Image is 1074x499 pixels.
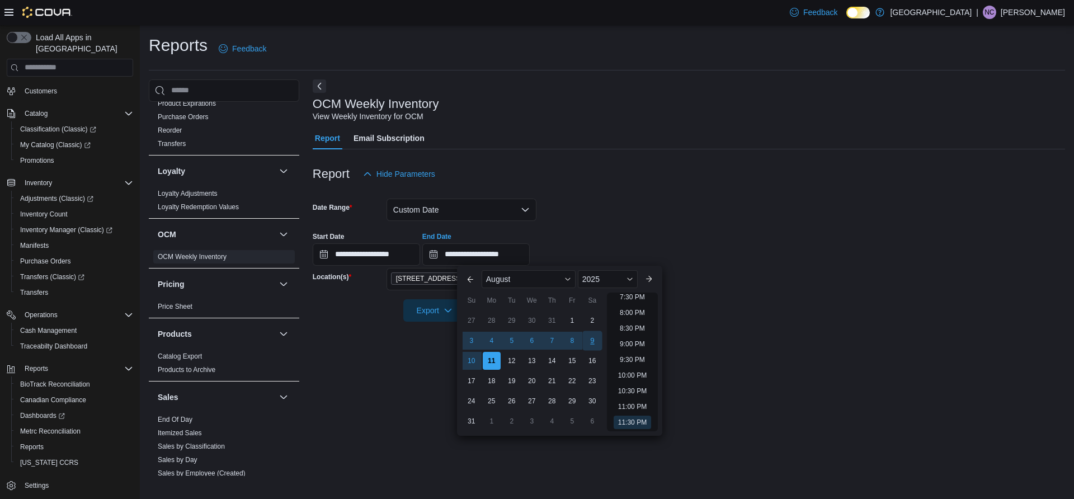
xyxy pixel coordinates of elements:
span: Transfers (Classic) [16,270,133,284]
span: [STREET_ADDRESS] [396,273,463,284]
a: Price Sheet [158,303,192,310]
div: Loyalty [149,187,299,218]
li: 7:30 PM [615,290,649,304]
div: day-31 [463,412,481,430]
div: day-1 [563,312,581,329]
a: OCM Weekly Inventory [158,253,227,261]
span: Loyalty Adjustments [158,189,218,198]
a: Dashboards [11,408,138,423]
h3: OCM Weekly Inventory [313,97,439,111]
button: Traceabilty Dashboard [11,338,138,354]
span: NC [984,6,994,19]
p: [PERSON_NAME] [1001,6,1065,19]
a: Classification (Classic) [11,121,138,137]
div: Sa [583,291,601,309]
div: day-31 [543,312,561,329]
label: Date Range [313,203,352,212]
button: Customers [2,83,138,99]
button: Inventory Count [11,206,138,222]
span: Classification (Classic) [16,123,133,136]
button: Purchase Orders [11,253,138,269]
a: Settings [20,479,53,492]
a: Transfers (Classic) [11,269,138,285]
div: View Weekly Inventory for OCM [313,111,423,123]
span: BioTrack Reconciliation [16,378,133,391]
span: Itemized Sales [158,429,202,437]
button: Next month [640,270,658,288]
a: Classification (Classic) [16,123,101,136]
span: Transfers [158,139,186,148]
a: Purchase Orders [158,113,209,121]
button: [US_STATE] CCRS [11,455,138,470]
div: day-6 [583,412,601,430]
a: Inventory Manager (Classic) [16,223,117,237]
span: Adjustments (Classic) [16,192,133,205]
div: day-2 [503,412,521,430]
div: day-1 [483,412,501,430]
div: day-5 [563,412,581,430]
img: Cova [22,7,72,18]
div: day-21 [543,372,561,390]
div: Button. Open the month selector. August is currently selected. [482,270,576,288]
h3: OCM [158,229,176,240]
span: Reports [20,442,44,451]
span: Hide Parameters [376,168,435,180]
button: Reports [2,361,138,376]
a: Catalog Export [158,352,202,360]
span: Operations [20,308,133,322]
span: Dashboards [16,409,133,422]
span: Traceabilty Dashboard [20,342,87,351]
div: day-3 [463,332,481,350]
a: Loyalty Adjustments [158,190,218,197]
span: Inventory Count [16,208,133,221]
span: Reports [25,364,48,373]
a: Reports [16,440,48,454]
span: August [486,275,511,284]
span: Promotions [16,154,133,167]
a: Traceabilty Dashboard [16,340,92,353]
button: Cash Management [11,323,138,338]
div: day-30 [583,392,601,410]
div: Button. Open the year selector. 2025 is currently selected. [578,270,638,288]
a: Metrc Reconciliation [16,425,85,438]
span: Settings [25,481,49,490]
div: day-6 [523,332,541,350]
div: day-12 [503,352,521,370]
button: OCM [277,228,290,241]
span: Washington CCRS [16,456,133,469]
button: Inventory [2,175,138,191]
div: day-19 [503,372,521,390]
button: Loyalty [158,166,275,177]
span: My Catalog (Classic) [16,138,133,152]
a: Cash Management [16,324,81,337]
a: Canadian Compliance [16,393,91,407]
div: day-10 [463,352,481,370]
div: day-22 [563,372,581,390]
ul: Time [607,293,658,431]
div: day-8 [563,332,581,350]
span: Load All Apps in [GEOGRAPHIC_DATA] [31,32,133,54]
a: Itemized Sales [158,429,202,437]
h3: Products [158,328,192,340]
a: Sales by Employee (Created) [158,469,246,477]
button: Promotions [11,153,138,168]
span: Traceabilty Dashboard [16,340,133,353]
span: Email Subscription [354,127,425,149]
div: day-28 [543,392,561,410]
button: Settings [2,477,138,493]
button: Operations [2,307,138,323]
div: day-13 [523,352,541,370]
span: Transfers (Classic) [20,272,84,281]
a: End Of Day [158,416,192,423]
li: 10:30 PM [614,384,651,398]
span: My Catalog (Classic) [20,140,91,149]
p: [GEOGRAPHIC_DATA] [890,6,972,19]
a: Transfers (Classic) [16,270,89,284]
span: Inventory [25,178,52,187]
h3: Report [313,167,350,181]
li: 8:00 PM [615,306,649,319]
div: Products [149,350,299,381]
label: Location(s) [313,272,351,281]
button: Canadian Compliance [11,392,138,408]
span: Adjustments (Classic) [20,194,93,203]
